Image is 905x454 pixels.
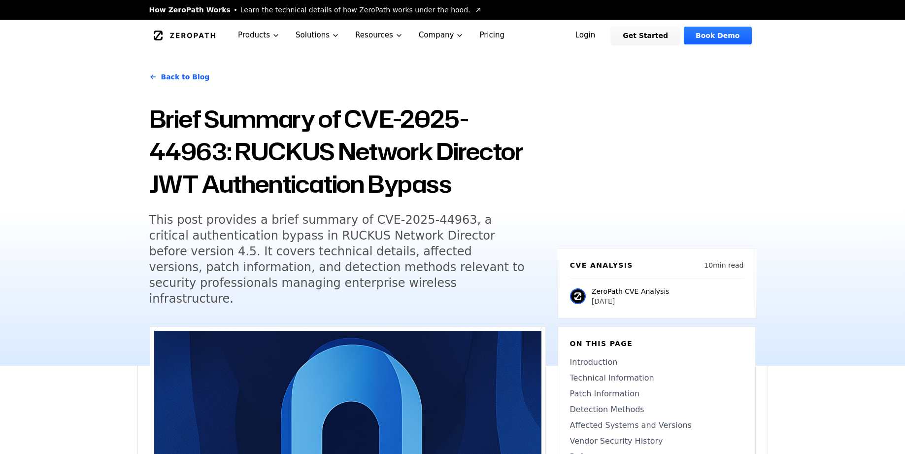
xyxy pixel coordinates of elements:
[570,419,743,431] a: Affected Systems and Versions
[149,5,482,15] a: How ZeroPath WorksLearn the technical details of how ZeroPath works under the hood.
[137,20,768,51] nav: Global
[149,103,546,200] h1: Brief Summary of CVE-2025-44963: RUCKUS Network Director JWT Authentication Bypass
[564,27,607,44] a: Login
[411,20,472,51] button: Company
[230,20,288,51] button: Products
[592,296,670,306] p: [DATE]
[149,5,231,15] span: How ZeroPath Works
[704,260,743,270] p: 10 min read
[149,212,528,307] h5: This post provides a brief summary of CVE-2025-44963, a critical authentication bypass in RUCKUS ...
[570,356,743,368] a: Introduction
[592,286,670,296] p: ZeroPath CVE Analysis
[570,339,743,349] h6: On this page
[684,27,751,44] a: Book Demo
[288,20,347,51] button: Solutions
[149,63,210,91] a: Back to Blog
[570,388,743,400] a: Patch Information
[570,260,633,270] h6: CVE Analysis
[570,372,743,384] a: Technical Information
[471,20,512,51] a: Pricing
[611,27,680,44] a: Get Started
[347,20,411,51] button: Resources
[570,288,586,304] img: ZeroPath CVE Analysis
[570,435,743,447] a: Vendor Security History
[570,404,743,416] a: Detection Methods
[240,5,470,15] span: Learn the technical details of how ZeroPath works under the hood.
